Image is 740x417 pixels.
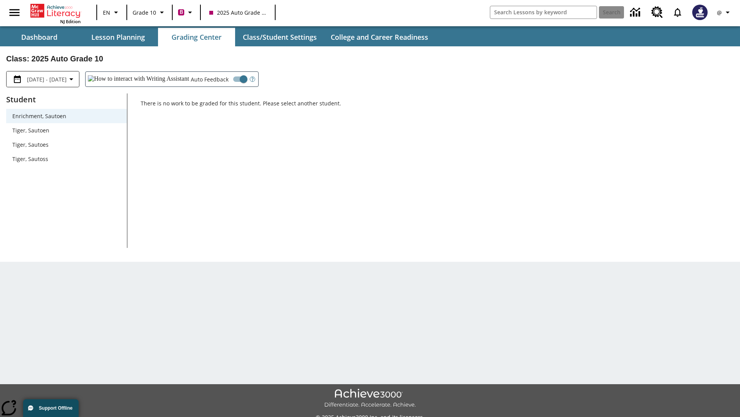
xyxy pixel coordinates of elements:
span: NJ Edition [60,19,81,24]
span: [DATE] - [DATE] [27,75,67,83]
button: Boost Class color is violet red. Change class color [175,5,198,19]
span: 2025 Auto Grade 10 [209,8,266,17]
button: Dashboard [1,28,78,46]
span: Auto Feedback [191,75,229,83]
h2: Class : 2025 Auto Grade 10 [6,53,734,65]
div: Enrichment, Sautoen [6,109,127,123]
button: Select the date range menu item [10,75,76,84]
svg: Collapse Date Range Filter [67,75,76,84]
a: Data Center [626,2,647,23]
span: EN [103,8,110,17]
div: Tiger, Sautoes [6,137,127,152]
a: Home [30,3,81,19]
div: Home [30,2,81,24]
button: Grade: Grade 10, Select a grade [129,5,170,19]
img: Achieve3000 Differentiate Accelerate Achieve [324,389,416,409]
button: Lesson Planning [79,28,156,46]
p: Student [6,93,127,106]
span: Grade 10 [133,8,156,17]
div: Tiger, Sautoen [6,123,127,137]
span: Tiger, Sautoss [12,155,121,163]
input: search field [490,6,597,19]
button: Select a new avatar [688,2,712,22]
button: Profile/Settings [712,5,737,19]
a: Resource Center, Will open in new tab [647,2,668,23]
a: Notifications [668,2,688,22]
p: There is no work to be graded for this student. Please select another student. [141,100,734,114]
button: Open Help for Writing Assistant [247,72,258,86]
button: Language: EN, Select a language [99,5,124,19]
button: Class/Student Settings [237,28,323,46]
button: Grading Center [158,28,235,46]
button: Support Offline [23,399,79,417]
img: How to interact with Writing Assistant [88,75,189,83]
span: B [180,7,183,17]
button: Open side menu [3,1,26,24]
span: @ [717,8,722,17]
span: Enrichment, Sautoen [12,112,121,120]
span: Tiger, Sautoes [12,141,121,149]
span: Support Offline [39,405,72,411]
span: Tiger, Sautoen [12,126,121,134]
button: College and Career Readiness [325,28,434,46]
div: Tiger, Sautoss [6,152,127,166]
img: Avatar [692,5,708,20]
